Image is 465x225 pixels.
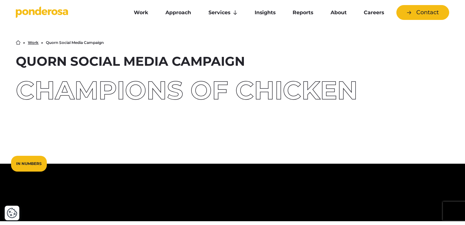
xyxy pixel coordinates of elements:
[41,41,43,45] li: ▶︎
[7,208,17,218] button: Cookie Settings
[201,6,245,19] a: Services
[285,6,320,19] a: Reports
[16,6,117,19] a: Go to homepage
[23,41,25,45] li: ▶︎
[16,78,449,103] div: Champions of Chicken
[127,6,156,19] a: Work
[16,55,449,68] h1: Quorn Social Media Campaign
[356,6,391,19] a: Careers
[16,40,21,45] a: Home
[158,6,198,19] a: Approach
[247,6,283,19] a: Insights
[28,41,39,45] a: Work
[396,5,449,20] a: Contact
[11,156,47,172] div: In Numbers
[46,41,104,45] li: Quorn Social Media Campaign
[323,6,354,19] a: About
[7,208,17,218] img: Revisit consent button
